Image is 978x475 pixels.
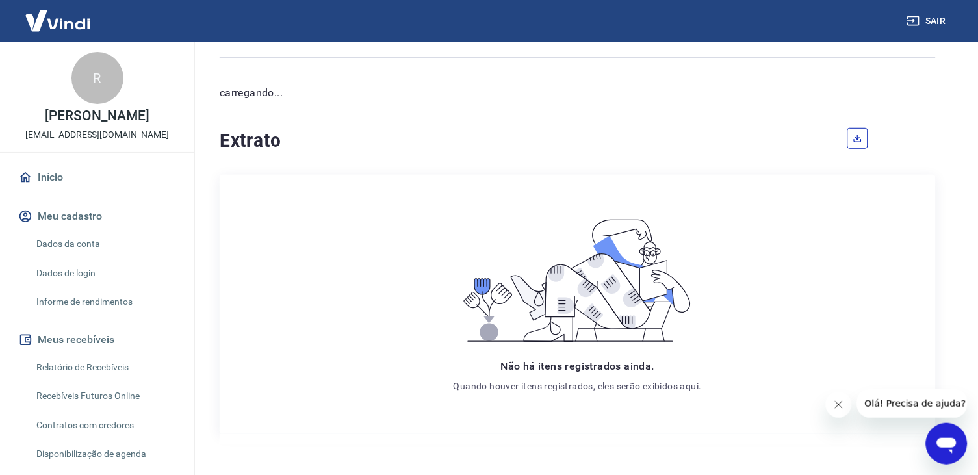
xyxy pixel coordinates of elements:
button: Meus recebíveis [16,326,179,354]
a: Início [16,163,179,192]
iframe: Message from company [857,389,968,418]
a: Relatório de Recebíveis [31,354,179,381]
a: Dados de login [31,260,179,287]
h4: Extrato [220,128,832,154]
div: R [71,52,123,104]
a: Contratos com credores [31,412,179,439]
button: Meu cadastro [16,202,179,231]
a: Dados da conta [31,231,179,257]
iframe: Button to launch messaging window [926,423,968,465]
p: Quando houver itens registrados, eles serão exibidos aqui. [454,379,702,392]
p: carregando... [220,85,936,101]
iframe: Close message [826,392,852,418]
a: Disponibilização de agenda [31,441,179,467]
img: Vindi [16,1,100,40]
button: Sair [905,9,951,33]
p: [EMAIL_ADDRESS][DOMAIN_NAME] [25,128,169,142]
p: [PERSON_NAME] [45,109,149,123]
a: Informe de rendimentos [31,289,179,315]
a: Recebíveis Futuros Online [31,383,179,409]
span: Não há itens registrados ainda. [501,360,654,372]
